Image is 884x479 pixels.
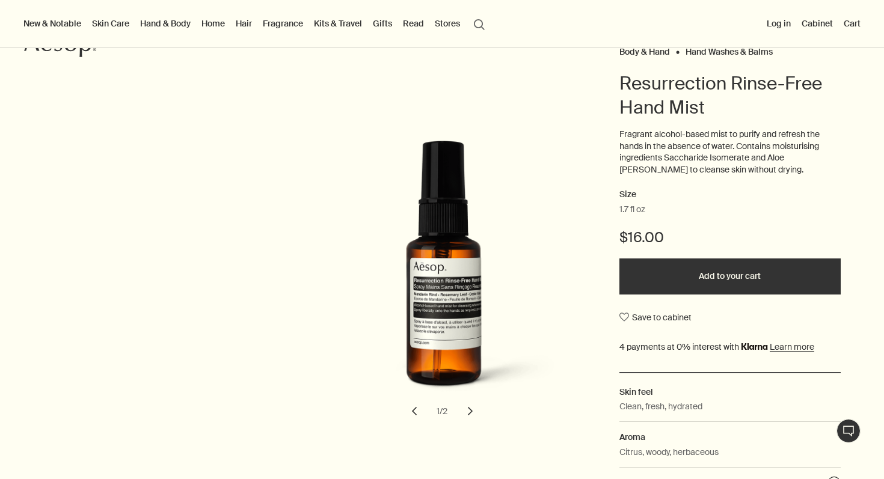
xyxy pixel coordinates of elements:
a: Hand & Body [138,16,193,31]
button: Add to your cart - $16.00 [619,258,841,294]
p: Fragrant alcohol-based mist to purify and refresh the hands in the absence of water. Contains moi... [619,129,841,175]
h2: Size [619,188,841,202]
h2: Aroma [619,430,841,444]
img: Back of resurrection rinse free mist in amber spray bottle [312,141,577,410]
button: Cart [841,16,863,31]
a: Gifts [370,16,394,31]
a: Skin Care [90,16,132,31]
a: Hand Washes & Balms [686,46,773,52]
button: Open search [468,12,490,35]
button: Live Assistance [836,419,861,443]
span: 1.7 fl oz [619,204,645,216]
a: Home [199,16,227,31]
a: Read [401,16,426,31]
h2: Skin feel [619,385,841,398]
p: Citrus, woody, herbaceous [619,445,719,459]
button: Stores [432,16,462,31]
div: Resurrection Rinse-Free Hand Mist [295,141,589,425]
a: Kits & Travel [312,16,364,31]
a: Fragrance [260,16,305,31]
button: next slide [457,398,483,424]
button: New & Notable [21,16,84,31]
a: Hair [233,16,254,31]
span: $16.00 [619,228,664,247]
h1: Resurrection Rinse-Free Hand Mist [619,72,841,120]
p: Clean, fresh, hydrated [619,400,702,413]
button: previous slide [401,398,428,424]
button: Save to cabinet [619,307,692,328]
a: Cabinet [799,16,835,31]
button: Log in [764,16,793,31]
a: Body & Hand [619,46,670,52]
